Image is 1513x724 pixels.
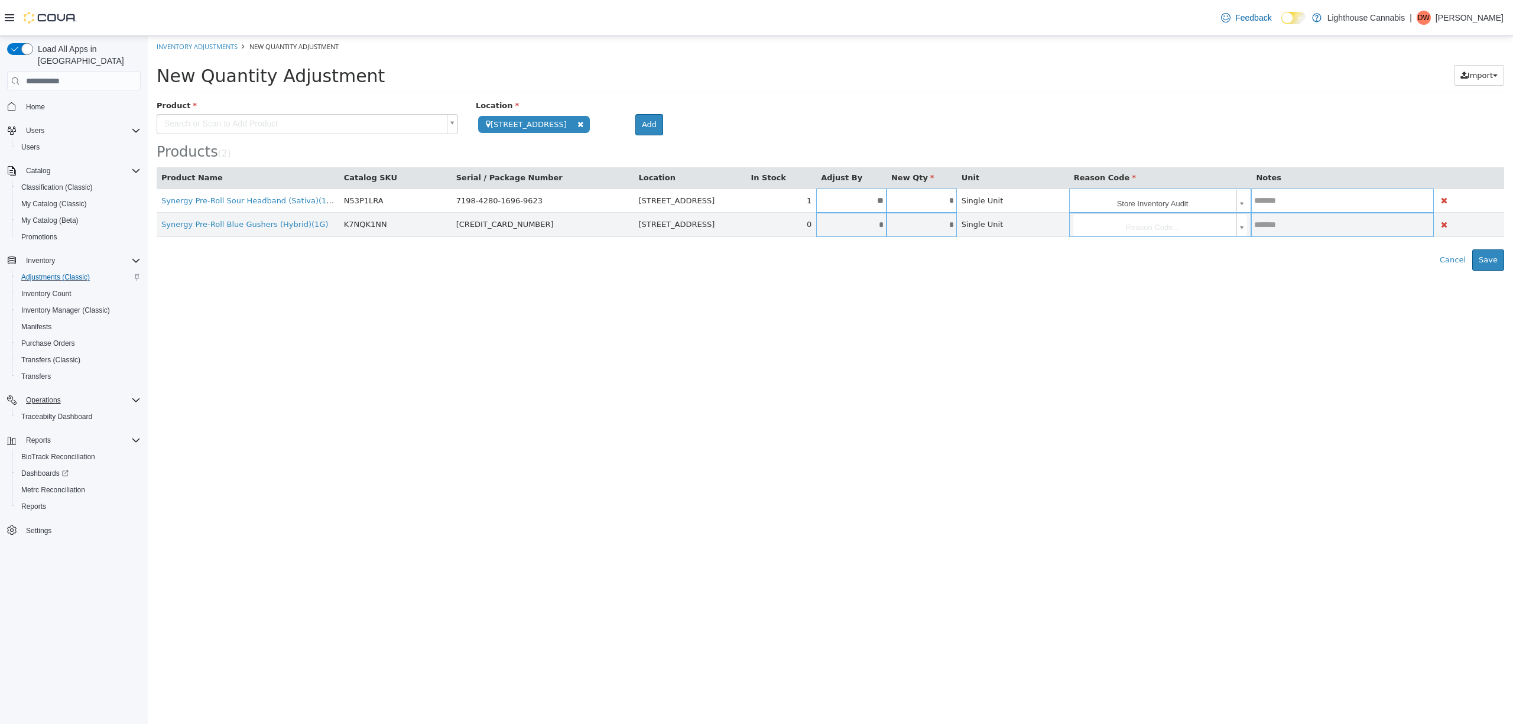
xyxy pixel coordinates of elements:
span: Operations [26,395,61,405]
span: My Catalog (Classic) [21,199,87,209]
td: [CREDIT_CARD_NUMBER] [304,177,486,201]
button: My Catalog (Beta) [12,212,145,229]
a: Inventory Count [17,287,76,301]
span: Single Unit [814,160,856,169]
a: Transfers [17,369,56,384]
span: Manifests [17,320,141,334]
a: Dashboards [17,466,73,480]
button: My Catalog (Classic) [12,196,145,212]
span: Location [328,65,371,74]
button: Delete Product [1291,182,1302,196]
span: BioTrack Reconciliation [21,452,95,462]
button: Save [1324,213,1356,235]
a: Manifests [17,320,56,334]
span: My Catalog (Beta) [21,216,79,225]
span: Users [21,124,141,138]
button: Transfers (Classic) [12,352,145,368]
span: Search or Scan to Add Product [9,79,294,98]
span: Home [21,99,141,113]
button: Reports [12,498,145,515]
span: New Quantity Adjustment [102,6,191,15]
a: Promotions [17,230,62,244]
span: Reason Code [926,137,988,146]
span: Transfers (Classic) [17,353,141,367]
td: K7NQK1NN [191,177,304,201]
button: Adjustments (Classic) [12,269,145,285]
span: Operations [21,393,141,407]
button: Transfers [12,368,145,385]
button: Catalog [2,163,145,179]
button: Reports [2,432,145,449]
span: Settings [21,523,141,538]
span: Feedback [1235,12,1271,24]
div: Danny Wu [1417,11,1431,25]
span: New Qty [743,137,787,146]
a: Reason Code... [926,177,1099,200]
span: Purchase Orders [21,339,75,348]
td: N53P1LRA [191,152,304,177]
span: Promotions [21,232,57,242]
a: Metrc Reconciliation [17,483,90,497]
button: Metrc Reconciliation [12,482,145,498]
a: My Catalog (Classic) [17,197,92,211]
button: Operations [2,392,145,408]
button: BioTrack Reconciliation [12,449,145,465]
button: Classification (Classic) [12,179,145,196]
button: Location [491,136,530,148]
span: Traceabilty Dashboard [17,410,141,424]
td: 1 [598,152,668,177]
span: Metrc Reconciliation [21,485,85,495]
span: Import [1320,35,1345,44]
a: Inventory Manager (Classic) [17,303,115,317]
a: Synergy Pre-Roll Sour Headband (Sativa)(1G) [14,160,187,169]
span: [STREET_ADDRESS] [491,184,567,193]
button: Cancel [1285,213,1324,235]
a: Synergy Pre-Roll Blue Gushers (Hybrid)(1G) [14,184,181,193]
span: Transfers [21,372,51,381]
button: Manifests [12,319,145,335]
span: Metrc Reconciliation [17,483,141,497]
a: Purchase Orders [17,336,80,350]
span: [STREET_ADDRESS] [330,80,442,97]
button: Inventory Count [12,285,145,302]
span: Traceabilty Dashboard [21,412,92,421]
span: Home [26,102,45,112]
a: Store Inventory Audit [926,154,1099,176]
span: Product [9,65,49,74]
p: Lighthouse Cannabis [1327,11,1405,25]
a: Settings [21,524,56,538]
a: Classification (Classic) [17,180,98,194]
span: My Catalog (Classic) [17,197,141,211]
span: Dashboards [21,469,69,478]
button: Purchase Orders [12,335,145,352]
a: BioTrack Reconciliation [17,450,100,464]
p: | [1410,11,1412,25]
button: In Stock [603,136,640,148]
span: New Quantity Adjustment [9,30,237,50]
span: Settings [26,526,51,535]
td: 7198-4280-1696-9623 [304,152,486,177]
span: Classification (Classic) [21,183,93,192]
span: Users [17,140,141,154]
a: Home [21,100,50,114]
span: Inventory [21,254,141,268]
button: Unit [814,136,834,148]
button: Users [12,139,145,155]
button: Reports [21,433,56,447]
span: 2 [74,112,80,123]
span: Classification (Classic) [17,180,141,194]
span: My Catalog (Beta) [17,213,141,228]
button: Users [21,124,49,138]
button: Adjust By [673,136,717,148]
span: Transfers [17,369,141,384]
span: Purchase Orders [17,336,141,350]
a: Feedback [1216,6,1276,30]
button: Add [488,78,515,99]
button: Import [1306,29,1356,50]
a: Inventory Adjustments [9,6,90,15]
span: Load All Apps in [GEOGRAPHIC_DATA] [33,43,141,67]
span: DW [1418,11,1430,25]
span: Users [21,142,40,152]
img: Cova [24,12,77,24]
span: Products [9,108,70,124]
